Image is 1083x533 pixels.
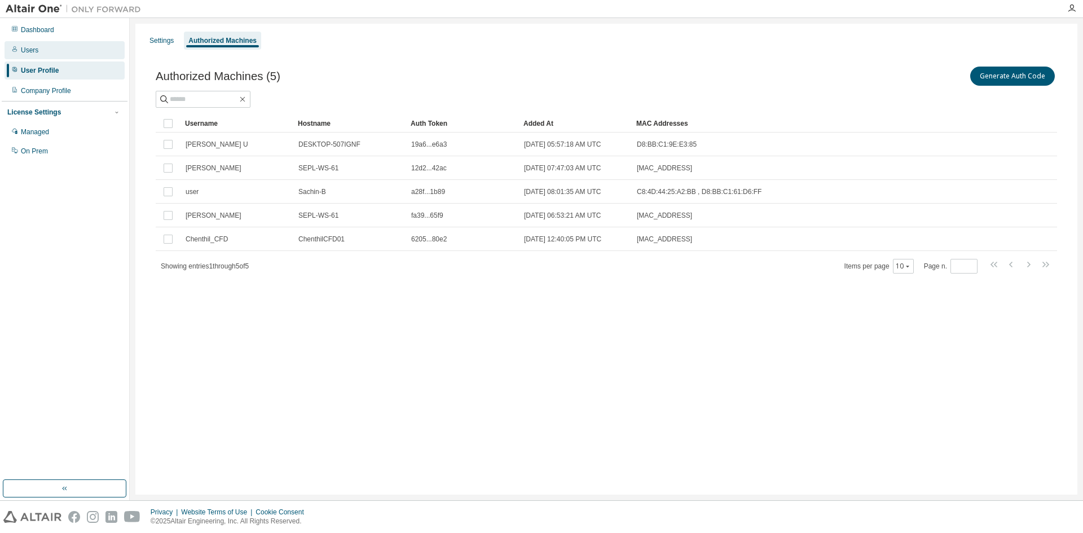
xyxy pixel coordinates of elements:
div: Added At [523,114,627,133]
span: 6205...80e2 [411,235,447,244]
img: instagram.svg [87,511,99,523]
span: 12d2...42ac [411,164,447,173]
div: Username [185,114,289,133]
div: Company Profile [21,86,71,95]
span: Authorized Machines (5) [156,70,280,83]
span: Items per page [844,259,914,274]
span: SEPL-WS-61 [298,211,338,220]
span: [PERSON_NAME] U [186,140,248,149]
div: Managed [21,127,49,136]
div: User Profile [21,66,59,75]
span: [MAC_ADDRESS] [637,164,692,173]
div: Cookie Consent [256,508,310,517]
span: DESKTOP-507IGNF [298,140,360,149]
div: On Prem [21,147,48,156]
img: altair_logo.svg [3,511,61,523]
img: facebook.svg [68,511,80,523]
span: 19a6...e6a3 [411,140,447,149]
img: Altair One [6,3,147,15]
span: [DATE] 12:40:05 PM UTC [524,235,601,244]
span: ChenthilCFD01 [298,235,345,244]
button: Generate Auth Code [970,67,1055,86]
span: [PERSON_NAME] [186,211,241,220]
span: user [186,187,199,196]
div: Settings [149,36,174,45]
div: Hostname [298,114,402,133]
div: Website Terms of Use [181,508,256,517]
span: [PERSON_NAME] [186,164,241,173]
span: a28f...1b89 [411,187,445,196]
span: fa39...65f9 [411,211,443,220]
span: [DATE] 06:53:21 AM UTC [524,211,601,220]
div: Dashboard [21,25,54,34]
span: SEPL-WS-61 [298,164,338,173]
span: Page n. [924,259,978,274]
div: Privacy [151,508,181,517]
span: [MAC_ADDRESS] [637,211,692,220]
span: Sachin-B [298,187,326,196]
span: D8:BB:C1:9E:E3:85 [637,140,697,149]
span: [DATE] 07:47:03 AM UTC [524,164,601,173]
img: linkedin.svg [105,511,117,523]
span: [MAC_ADDRESS] [637,235,692,244]
div: Users [21,46,38,55]
div: Authorized Machines [188,36,257,45]
p: © 2025 Altair Engineering, Inc. All Rights Reserved. [151,517,311,526]
span: C8:4D:44:25:A2:BB , D8:BB:C1:61:D6:FF [637,187,761,196]
img: youtube.svg [124,511,140,523]
span: Chenthil_CFD [186,235,228,244]
div: License Settings [7,108,61,117]
span: Showing entries 1 through 5 of 5 [161,262,249,270]
span: [DATE] 08:01:35 AM UTC [524,187,601,196]
button: 10 [896,262,911,271]
div: Auth Token [411,114,514,133]
div: MAC Addresses [636,114,939,133]
span: [DATE] 05:57:18 AM UTC [524,140,601,149]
